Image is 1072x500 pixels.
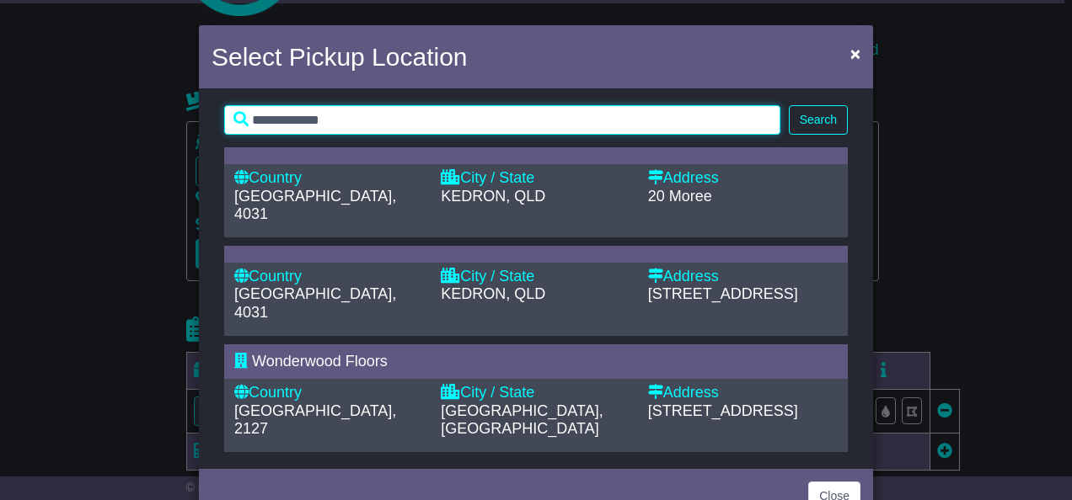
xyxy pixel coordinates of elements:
span: [STREET_ADDRESS] [648,402,798,419]
div: City / State [441,384,630,402]
button: Search [789,105,848,135]
div: Address [648,169,838,188]
div: Country [234,169,424,188]
div: City / State [441,169,630,188]
div: Address [648,268,838,286]
span: × [850,44,860,63]
span: [GEOGRAPHIC_DATA], 4031 [234,188,396,223]
h4: Select Pickup Location [212,38,468,76]
span: Wonderwood Floors [252,353,388,370]
span: [GEOGRAPHIC_DATA], 4031 [234,285,396,321]
span: KEDRON, QLD [441,188,545,205]
div: Country [234,384,424,402]
div: Country [234,268,424,286]
div: City / State [441,268,630,286]
span: [STREET_ADDRESS] [648,285,798,302]
span: 20 Moree [648,188,712,205]
button: Close [842,36,869,71]
span: [GEOGRAPHIC_DATA], [GEOGRAPHIC_DATA] [441,402,603,438]
div: Address [648,384,838,402]
span: [GEOGRAPHIC_DATA], 2127 [234,402,396,438]
span: KEDRON, QLD [441,285,545,302]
